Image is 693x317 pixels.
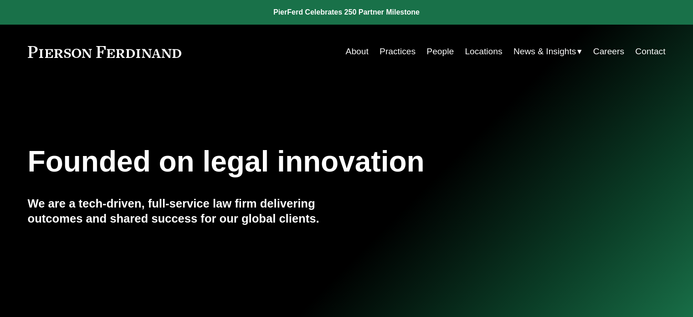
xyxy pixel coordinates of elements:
[593,43,624,60] a: Careers
[28,145,560,178] h1: Founded on legal innovation
[426,43,454,60] a: People
[346,43,369,60] a: About
[513,44,576,60] span: News & Insights
[635,43,665,60] a: Contact
[465,43,502,60] a: Locations
[28,196,347,226] h4: We are a tech-driven, full-service law firm delivering outcomes and shared success for our global...
[513,43,582,60] a: folder dropdown
[380,43,416,60] a: Practices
